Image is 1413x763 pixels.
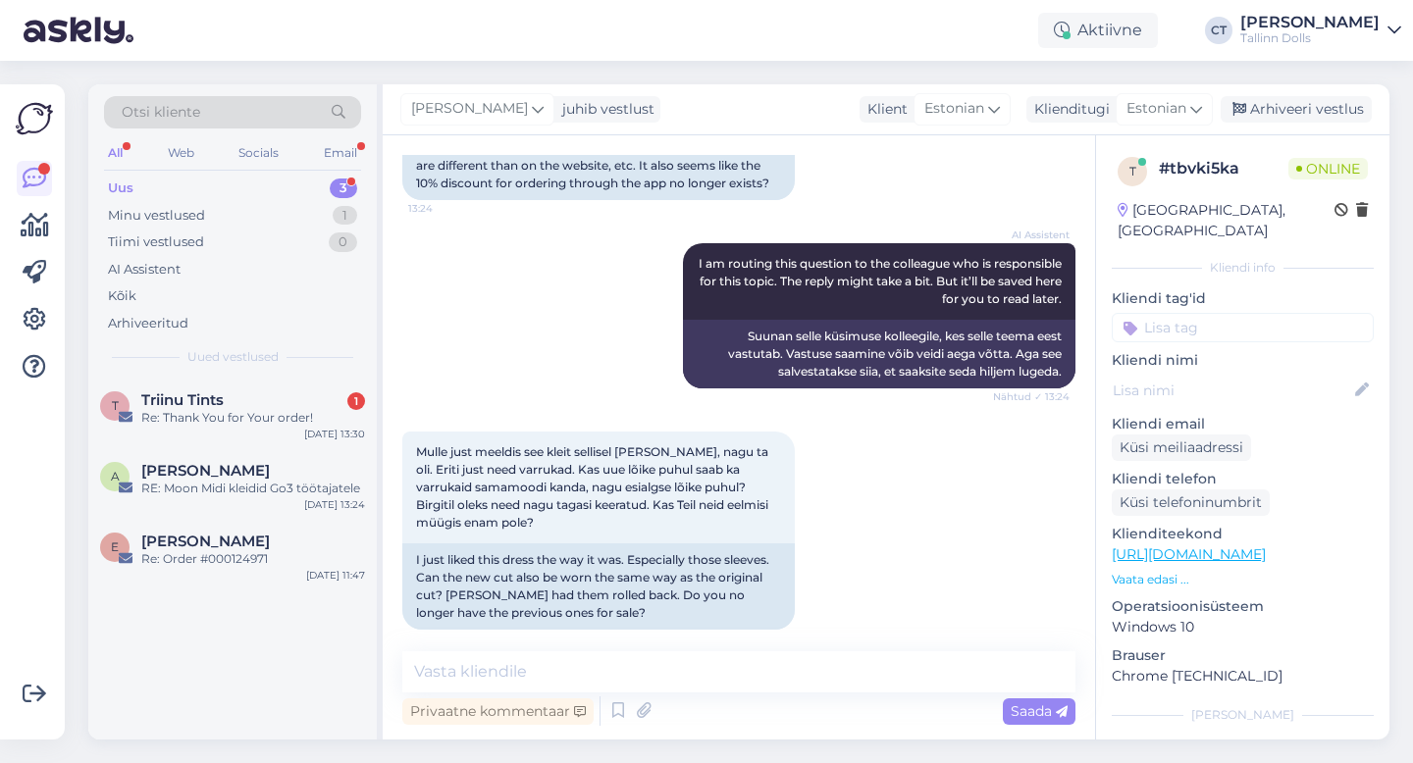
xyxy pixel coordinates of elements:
div: CT [1205,17,1232,44]
span: A [111,469,120,483]
p: Windows 10 [1112,617,1374,637]
div: Web [164,140,198,166]
div: Suunan selle küsimuse kolleegile, kes selle teema eest vastutab. Vastuse saamine võib veidi aega ... [683,320,1075,388]
span: Anu Ozolit [141,462,270,480]
div: Aktiivne [1038,13,1158,48]
div: RE: Moon Midi kleidid Go3 töötajatele [141,480,365,497]
span: I am routing this question to the colleague who is responsible for this topic. The reply might ta... [699,256,1065,306]
div: [PERSON_NAME] [1112,706,1374,724]
a: [URL][DOMAIN_NAME] [1112,545,1266,563]
p: Kliendi telefon [1112,469,1374,489]
div: All [104,140,127,166]
span: Saada [1011,702,1068,720]
input: Lisa tag [1112,313,1374,342]
div: [DATE] 13:30 [304,427,365,441]
span: T [112,398,119,413]
span: AI Assistent [996,228,1070,242]
div: I just liked this dress the way it was. Especially those sleeves. Can the new cut also be worn th... [402,543,795,630]
span: Elo Saar [141,533,270,550]
span: Triinu Tints [141,391,224,409]
span: Estonian [924,98,984,120]
span: Otsi kliente [122,102,200,123]
p: Operatsioonisüsteem [1112,596,1374,617]
span: t [1129,164,1136,178]
div: [GEOGRAPHIC_DATA], [GEOGRAPHIC_DATA] [1118,200,1334,241]
p: Kliendi nimi [1112,350,1374,371]
div: Klienditugi [1026,99,1110,120]
div: Tallinn Dolls [1240,30,1380,46]
input: Lisa nimi [1113,380,1351,401]
div: Klient [860,99,908,120]
div: Küsi telefoninumbrit [1112,489,1270,516]
div: [PERSON_NAME] [1240,15,1380,30]
span: Nähtud ✓ 13:24 [993,389,1070,404]
div: [DATE] 13:24 [304,497,365,512]
div: AI Assistent [108,260,181,280]
span: Uued vestlused [187,348,279,366]
div: Arhiveeritud [108,314,188,333]
div: 0 [329,232,357,252]
div: Kliendi info [1112,259,1374,277]
div: Socials [235,140,283,166]
p: Chrome [TECHNICAL_ID] [1112,666,1374,687]
div: Küsi meiliaadressi [1112,434,1251,461]
div: Re: Thank You for Your order! [141,409,365,427]
span: Mulle just meeldis see kleit sellisel [PERSON_NAME], nagu ta oli. Eriti just need varrukad. Kas u... [416,444,771,530]
div: juhib vestlust [554,99,654,120]
div: 1 [347,392,365,410]
p: Kliendi email [1112,414,1374,434]
div: 1 [333,206,357,226]
p: Vaata edasi ... [1112,571,1374,588]
span: 13:24 [408,201,482,216]
a: [PERSON_NAME]Tallinn Dolls [1240,15,1401,46]
div: Tiimi vestlused [108,232,204,252]
span: Online [1288,158,1368,179]
div: Email [320,140,361,166]
p: Kliendi tag'id [1112,288,1374,309]
div: # tbvki5ka [1159,157,1288,180]
div: Re: Order #000124971 [141,550,365,568]
div: Minu vestlused [108,206,205,226]
div: [DATE] 11:47 [306,568,365,583]
div: Arhiveeri vestlus [1221,96,1372,123]
div: Kõik [108,286,136,306]
p: Klienditeekond [1112,524,1374,544]
span: E [111,539,119,554]
span: Estonian [1126,98,1186,120]
p: Brauser [1112,645,1374,666]
p: Märkmed [1112,736,1374,756]
div: 3 [330,178,357,198]
img: Askly Logo [16,100,53,137]
span: 13:27 [408,631,482,645]
div: Uus [108,178,133,198]
div: Privaatne kommentaar [402,698,594,725]
span: [PERSON_NAME] [411,98,528,120]
div: Is your LeTribe app up to date? It doesn't seem like the product range has been updated for a lon... [402,114,795,200]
